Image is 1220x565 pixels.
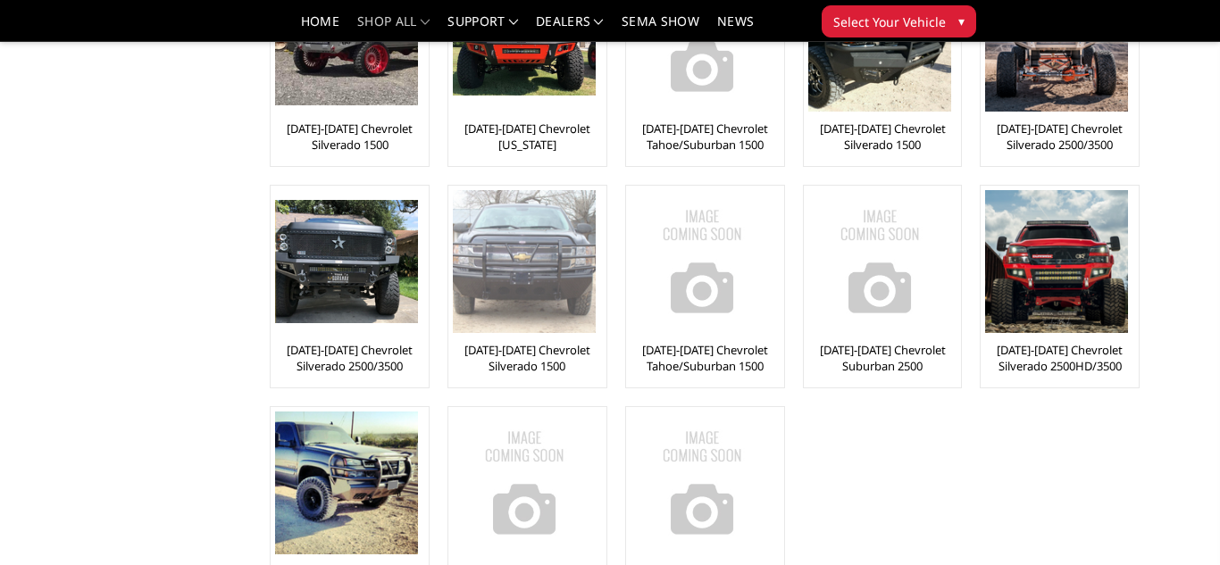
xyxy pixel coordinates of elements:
[301,15,339,41] a: Home
[808,120,957,153] a: [DATE]-[DATE] Chevrolet Silverado 1500
[833,12,946,31] span: Select Your Vehicle
[808,342,957,374] a: [DATE]-[DATE] Chevrolet Suburban 2500
[631,342,780,374] a: [DATE]-[DATE] Chevrolet Tahoe/Suburban 1500
[958,12,965,30] span: ▾
[631,411,780,554] a: No Image
[453,342,602,374] a: [DATE]-[DATE] Chevrolet Silverado 1500
[631,411,773,554] img: No Image
[631,190,773,333] img: No Image
[357,15,430,41] a: shop all
[447,15,518,41] a: Support
[985,342,1134,374] a: [DATE]-[DATE] Chevrolet Silverado 2500HD/3500
[808,190,951,333] img: No Image
[985,120,1134,153] a: [DATE]-[DATE] Chevrolet Silverado 2500/3500
[622,15,699,41] a: SEMA Show
[717,15,754,41] a: News
[275,120,424,153] a: [DATE]-[DATE] Chevrolet Silverado 1500
[453,411,596,554] img: No Image
[1131,479,1220,565] iframe: Chat Widget
[808,190,957,333] a: No Image
[275,342,424,374] a: [DATE]-[DATE] Chevrolet Silverado 2500/3500
[631,120,780,153] a: [DATE]-[DATE] Chevrolet Tahoe/Suburban 1500
[536,15,604,41] a: Dealers
[822,5,976,37] button: Select Your Vehicle
[453,120,602,153] a: [DATE]-[DATE] Chevrolet [US_STATE]
[631,190,780,333] a: No Image
[453,411,602,554] a: No Image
